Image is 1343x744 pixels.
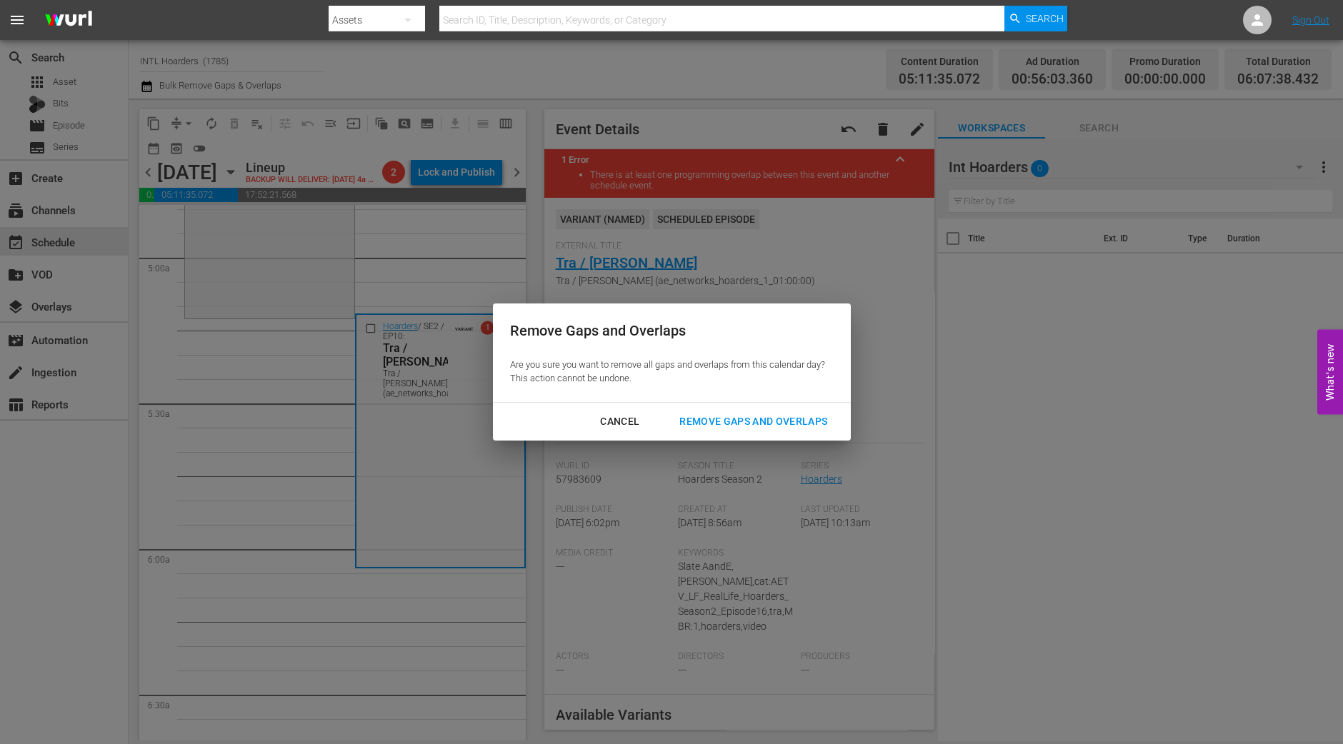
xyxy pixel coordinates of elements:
span: menu [9,11,26,29]
div: Cancel [589,413,651,431]
p: Are you sure you want to remove all gaps and overlaps from this calendar day? [510,358,825,372]
img: ans4CAIJ8jUAAAAAAAAAAAAAAAAAAAAAAAAgQb4GAAAAAAAAAAAAAAAAAAAAAAAAJMjXAAAAAAAAAAAAAAAAAAAAAAAAgAT5G... [34,4,103,37]
a: Sign Out [1292,14,1329,26]
button: Open Feedback Widget [1317,330,1343,415]
button: Remove Gaps and Overlaps [662,408,844,435]
span: Search [1026,6,1064,31]
div: Remove Gaps and Overlaps [510,321,825,341]
p: This action cannot be undone. [510,372,825,386]
div: Remove Gaps and Overlaps [668,413,839,431]
button: Cancel [583,408,656,435]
